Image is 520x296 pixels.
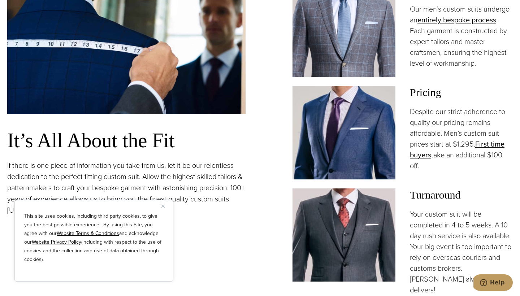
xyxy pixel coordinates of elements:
[24,212,164,264] p: This site uses cookies, including third party cookies, to give you the best possible experience. ...
[161,202,170,210] button: Close
[410,86,513,99] h3: Pricing
[410,188,513,201] h3: Turnaround
[7,160,246,216] p: If there is one piece of information you take from us, let it be our relentless dedication to the...
[292,188,395,282] img: Client in vested charcoal bespoke suit with white shirt and red patterned tie.
[410,106,513,171] p: Despite our strict adherence to quality our pricing remains affordable. Men’s custom suit prices ...
[410,4,513,69] p: Our men’s custom suits undergo an . Each garment is constructed by expert tailors and master craf...
[161,205,165,208] img: Close
[32,238,81,246] a: Website Privacy Policy
[410,139,504,160] a: First time buyers
[57,230,119,237] a: Website Terms & Conditions
[292,86,395,179] img: Client in blue solid custom made suit with white shirt and navy tie. Fabric by Scabal.
[417,14,496,25] a: entirely bespoke process
[7,129,246,153] h3: It’s All About the Fit
[473,274,513,292] iframe: Opens a widget where you can chat to one of our agents
[410,209,513,295] p: Your custom suit will be completed in 4 to 5 weeks. A 10 day rush service is also available. Your...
